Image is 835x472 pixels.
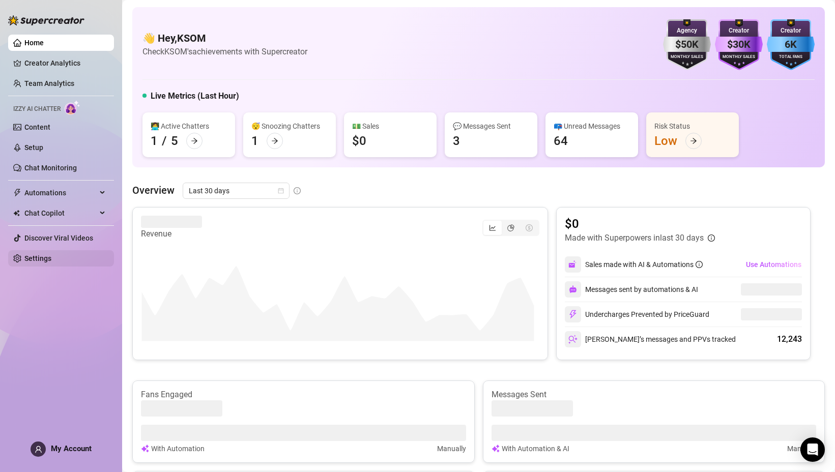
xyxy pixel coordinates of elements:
div: 12,243 [777,333,802,345]
span: thunderbolt [13,189,21,197]
a: Content [24,123,50,131]
span: user [35,446,42,453]
h5: Live Metrics (Last Hour) [151,90,239,102]
div: $30K [715,37,763,52]
span: dollar-circle [526,224,533,231]
span: Use Automations [746,260,801,269]
img: purple-badge-B9DA21FR.svg [715,19,763,70]
div: Open Intercom Messenger [800,437,825,462]
span: Automations [24,185,97,201]
img: svg%3e [141,443,149,454]
img: blue-badge-DgoSNQY1.svg [767,19,815,70]
article: Manually [437,443,466,454]
div: Creator [715,26,763,36]
span: Last 30 days [189,183,283,198]
span: arrow-right [690,137,697,144]
div: Creator [767,26,815,36]
div: [PERSON_NAME]’s messages and PPVs tracked [565,331,736,347]
span: pie-chart [507,224,514,231]
img: silver-badge-roxG0hHS.svg [663,19,711,70]
article: With Automation & AI [502,443,569,454]
img: svg%3e [569,285,577,293]
div: 1 [251,133,258,149]
article: Revenue [141,228,202,240]
span: arrow-right [271,137,278,144]
span: info-circle [696,261,703,268]
div: Monthly Sales [663,54,711,61]
span: arrow-right [191,137,198,144]
div: Undercharges Prevented by PriceGuard [565,306,709,322]
span: info-circle [294,187,301,194]
div: $0 [352,133,366,149]
div: 📪 Unread Messages [554,121,630,132]
article: $0 [565,216,715,232]
span: Izzy AI Chatter [13,104,61,114]
div: 💵 Sales [352,121,428,132]
div: Risk Status [654,121,731,132]
img: Chat Copilot [13,210,20,217]
img: svg%3e [568,310,578,319]
div: Monthly Sales [715,54,763,61]
div: Total Fans [767,54,815,61]
a: Home [24,39,44,47]
div: Sales made with AI & Automations [585,259,703,270]
span: My Account [51,444,92,453]
article: Check KSOM's achievements with Supercreator [142,45,307,58]
div: Messages sent by automations & AI [565,281,698,298]
div: 64 [554,133,568,149]
a: Setup [24,143,43,152]
span: calendar [278,188,284,194]
div: 3 [453,133,460,149]
h4: 👋 Hey, KSOM [142,31,307,45]
div: segmented control [482,220,539,236]
div: 1 [151,133,158,149]
article: Manually [787,443,816,454]
div: 😴 Snoozing Chatters [251,121,328,132]
img: svg%3e [492,443,500,454]
a: Team Analytics [24,79,74,87]
article: Overview [132,183,175,198]
a: Creator Analytics [24,55,106,71]
div: 5 [171,133,178,149]
a: Discover Viral Videos [24,234,93,242]
img: svg%3e [568,335,578,344]
article: Made with Superpowers in last 30 days [565,232,704,244]
article: With Automation [151,443,205,454]
article: Messages Sent [492,389,817,400]
a: Chat Monitoring [24,164,77,172]
article: Fans Engaged [141,389,466,400]
div: 👩‍💻 Active Chatters [151,121,227,132]
span: info-circle [708,234,715,242]
div: 6K [767,37,815,52]
a: Settings [24,254,51,262]
span: Chat Copilot [24,205,97,221]
img: logo-BBDzfeDw.svg [8,15,84,25]
img: svg%3e [568,260,578,269]
span: line-chart [489,224,496,231]
div: 💬 Messages Sent [453,121,529,132]
img: AI Chatter [65,100,80,115]
button: Use Automations [745,256,802,273]
div: $50K [663,37,711,52]
div: Agency [663,26,711,36]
